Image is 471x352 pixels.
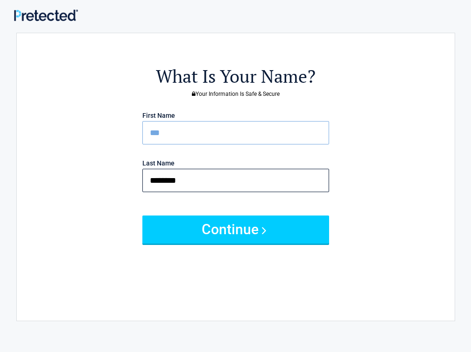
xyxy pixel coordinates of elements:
[68,91,403,97] h3: Your Information Is Safe & Secure
[68,65,403,88] h2: What Is Your Name?
[142,160,175,166] label: Last Name
[142,216,329,244] button: Continue
[142,112,175,119] label: First Name
[14,9,78,21] img: Main Logo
